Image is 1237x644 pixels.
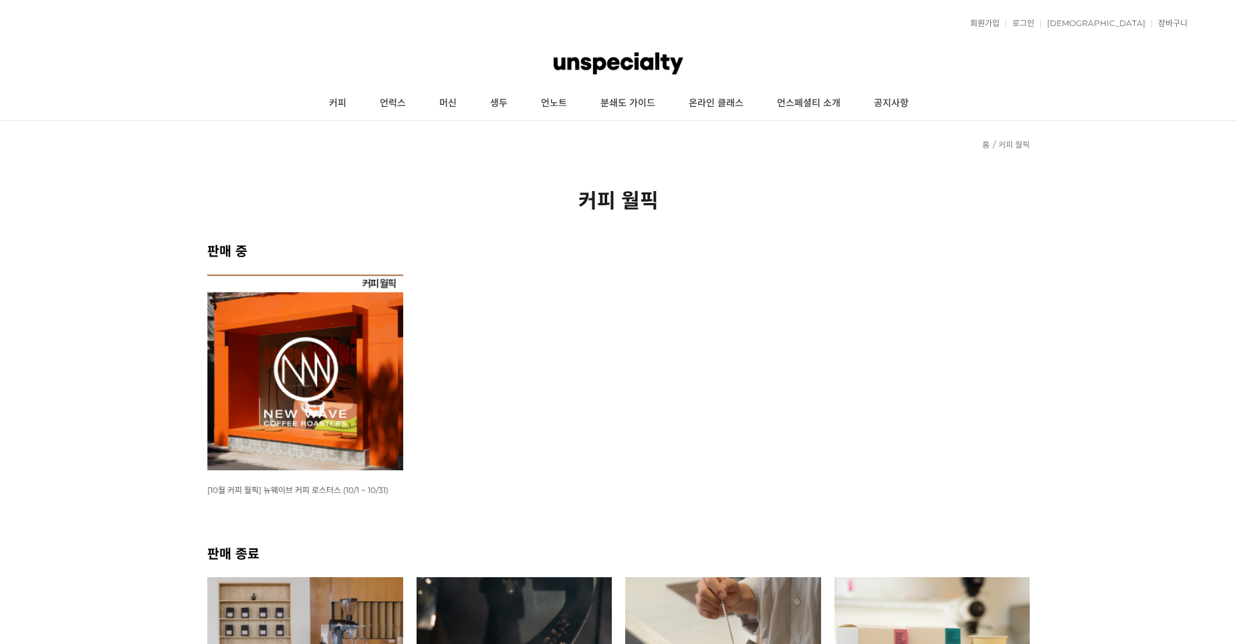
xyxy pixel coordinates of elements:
a: 커피 월픽 [998,140,1030,150]
a: 커피 [312,87,363,120]
a: 언럭스 [363,87,423,120]
h2: 판매 종료 [207,543,1030,562]
a: 로그인 [1006,19,1034,27]
a: [10월 커피 월픽] 뉴웨이브 커피 로스터스 (10/1 ~ 10/31) [207,484,388,495]
a: [DEMOGRAPHIC_DATA] [1040,19,1145,27]
a: 생두 [473,87,524,120]
img: 언스페셜티 몰 [554,43,683,84]
a: 공지사항 [857,87,925,120]
a: 장바구니 [1151,19,1188,27]
a: 언스페셜티 소개 [760,87,857,120]
a: 머신 [423,87,473,120]
img: [10월 커피 월픽] 뉴웨이브 커피 로스터스 (10/1 ~ 10/31) [207,275,403,470]
h2: 판매 중 [207,240,1030,260]
a: 온라인 클래스 [672,87,760,120]
a: 홈 [982,140,990,150]
h2: 커피 월픽 [207,184,1030,214]
a: 분쇄도 가이드 [584,87,672,120]
a: 언노트 [524,87,584,120]
a: 회원가입 [964,19,1000,27]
